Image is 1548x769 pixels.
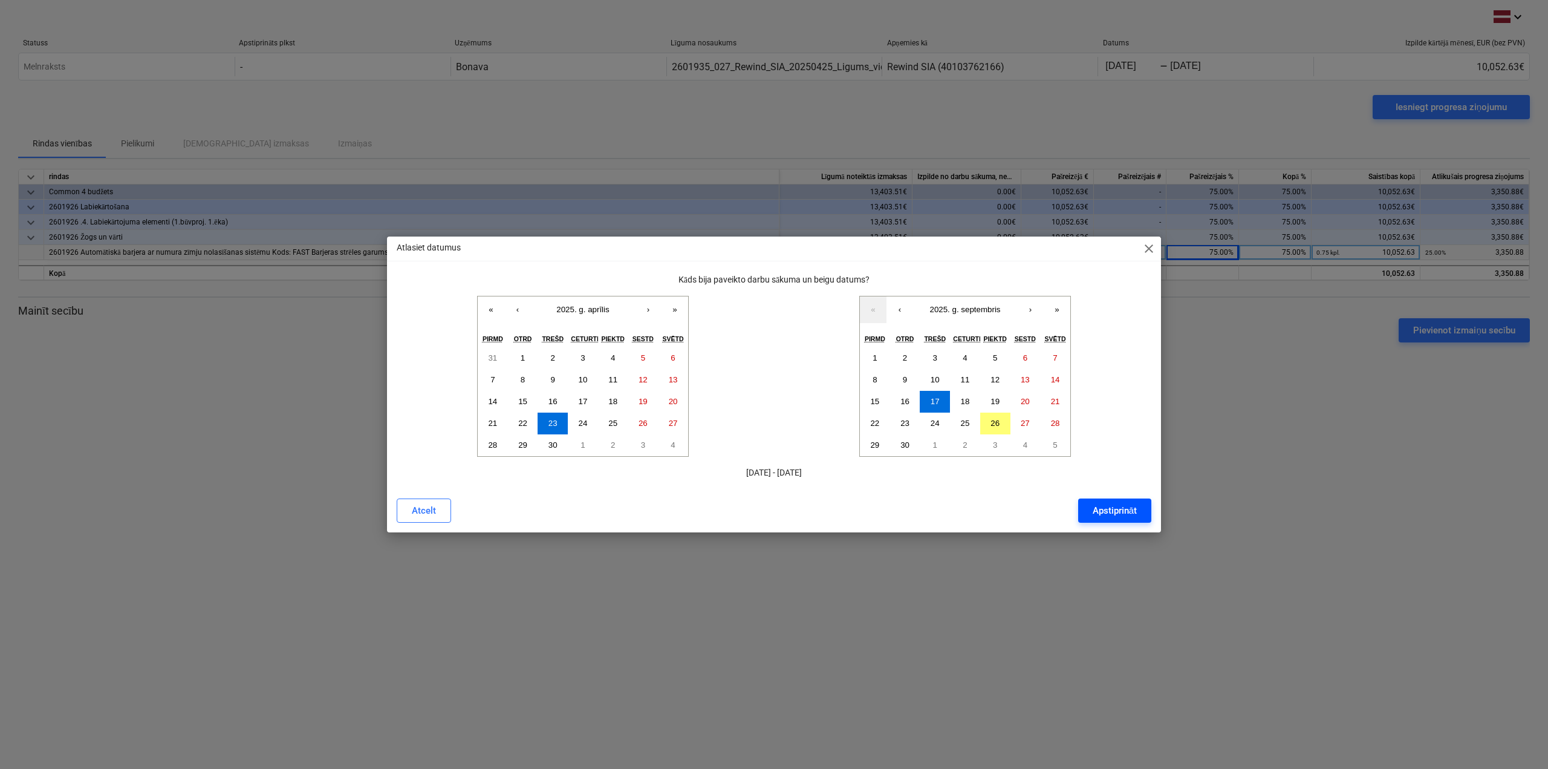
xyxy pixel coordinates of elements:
button: 2025. gada 5. aprīlis [628,347,659,369]
abbr: Ceturtdiena [571,335,601,342]
button: 2025. gada 17. aprīlis [568,391,598,413]
button: 2025. gada 23. septembris [890,413,920,434]
button: 2025. gada 18. aprīlis [598,391,628,413]
button: 2025. gada 25. septembris [950,413,980,434]
abbr: 2025. gada 2. maijs [611,440,615,450]
button: 2025. gada 20. aprīlis [658,391,688,413]
abbr: 2025. gada 18. aprīlis [608,397,617,406]
abbr: 2025. gada 26. septembris [990,419,1000,428]
p: Kāds bija paveikto darbu sākuma un beigu datums? [397,273,1151,286]
button: 2025. gada 27. aprīlis [658,413,688,434]
button: 2025. gada 24. aprīlis [568,413,598,434]
button: 2025. gada 2. septembris [890,347,920,369]
button: 2025. gada 22. septembris [860,413,890,434]
abbr: 2025. gada 16. septembris [900,397,909,406]
abbr: 2025. gada 13. aprīlis [669,375,678,384]
button: 2025. gada 1. maijs [568,434,598,456]
button: 2025. gada 4. aprīlis [598,347,628,369]
button: 2025. gada 2. maijs [598,434,628,456]
abbr: 2025. gada 22. septembris [870,419,879,428]
abbr: 2025. gada 29. aprīlis [518,440,527,450]
abbr: 2025. gada 21. septembris [1051,397,1060,406]
button: › [1017,296,1044,323]
button: 2025. gada 7. aprīlis [478,369,508,391]
abbr: 2025. gada 4. septembris [963,353,967,362]
abbr: 2025. gada 7. aprīlis [490,375,495,384]
button: 2025. gada 9. aprīlis [538,369,568,391]
button: Atcelt [397,499,451,523]
abbr: 2025. gada 15. septembris [870,397,879,406]
abbr: Svētdiena [663,335,684,342]
button: 2025. gada 11. aprīlis [598,369,628,391]
abbr: 2025. gada 15. aprīlis [518,397,527,406]
button: 2025. g. aprīlis [531,296,635,323]
span: close [1142,241,1156,256]
button: 2025. g. septembris [913,296,1017,323]
button: 2025. gada 28. aprīlis [478,434,508,456]
abbr: 2025. gada 8. septembris [873,375,877,384]
button: 2025. gada 5. oktobris [1040,434,1070,456]
button: 2025. gada 7. septembris [1040,347,1070,369]
abbr: 2025. gada 17. septembris [931,397,940,406]
button: 2025. gada 3. aprīlis [568,347,598,369]
abbr: 2025. gada 3. septembris [933,353,937,362]
button: 2025. gada 13. septembris [1010,369,1041,391]
button: 2025. gada 15. septembris [860,391,890,413]
abbr: 2025. gada 30. septembris [900,440,909,450]
button: 2025. gada 19. septembris [980,391,1010,413]
abbr: Otrdiena [514,335,532,342]
button: 2025. gada 12. aprīlis [628,369,659,391]
p: [DATE] - [DATE] [397,466,1151,479]
abbr: 2025. gada 20. septembris [1021,397,1030,406]
abbr: 2025. gada 5. aprīlis [641,353,645,362]
abbr: Piektdiena [601,335,625,342]
abbr: 2025. gada 23. aprīlis [548,419,558,428]
abbr: 2025. gada 2. oktobris [963,440,967,450]
abbr: 2025. gada 30. aprīlis [548,440,558,450]
abbr: 2025. gada 5. septembris [993,353,997,362]
abbr: 2025. gada 20. aprīlis [669,397,678,406]
button: 2025. gada 13. aprīlis [658,369,688,391]
button: 2025. gada 4. septembris [950,347,980,369]
button: 2025. gada 25. aprīlis [598,413,628,434]
button: 2025. gada 1. aprīlis [508,347,538,369]
button: 2025. gada 14. aprīlis [478,391,508,413]
abbr: 2025. gada 1. aprīlis [521,353,525,362]
abbr: 2025. gada 7. septembris [1053,353,1057,362]
button: ‹ [886,296,913,323]
abbr: 2025. gada 9. septembris [903,375,907,384]
button: 2025. gada 9. septembris [890,369,920,391]
abbr: 2025. gada 14. aprīlis [488,397,497,406]
abbr: 2025. gada 1. septembris [873,353,877,362]
abbr: 2025. gada 4. oktobris [1023,440,1027,450]
abbr: Piektdiena [983,335,1007,342]
abbr: 2025. gada 9. aprīlis [551,375,555,384]
button: 2025. gada 19. aprīlis [628,391,659,413]
button: » [662,296,688,323]
abbr: 2025. gada 28. septembris [1051,419,1060,428]
button: 2025. gada 5. septembris [980,347,1010,369]
abbr: 2025. gada 12. septembris [990,375,1000,384]
button: › [635,296,662,323]
abbr: 2025. gada 19. aprīlis [639,397,648,406]
abbr: 2025. gada 28. aprīlis [488,440,497,450]
button: 2025. gada 3. maijs [628,434,659,456]
button: 2025. gada 24. septembris [920,413,950,434]
abbr: Sestdiena [633,335,654,342]
abbr: Ceturtdiena [953,335,983,342]
abbr: 2025. gada 27. aprīlis [669,419,678,428]
button: 2025. gada 16. aprīlis [538,391,568,413]
button: 2025. gada 17. septembris [920,391,950,413]
abbr: Svētdiena [1045,335,1066,342]
button: 2025. gada 2. aprīlis [538,347,568,369]
button: 2025. gada 15. aprīlis [508,391,538,413]
abbr: Trešdiena [924,335,946,342]
button: 2025. gada 6. septembris [1010,347,1041,369]
button: » [1044,296,1070,323]
button: 2025. gada 4. maijs [658,434,688,456]
abbr: 2025. gada 16. aprīlis [548,397,558,406]
abbr: 2025. gada 13. septembris [1021,375,1030,384]
button: 2025. gada 16. septembris [890,391,920,413]
button: Apstiprināt [1078,499,1151,523]
abbr: 2025. gada 26. aprīlis [639,419,648,428]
